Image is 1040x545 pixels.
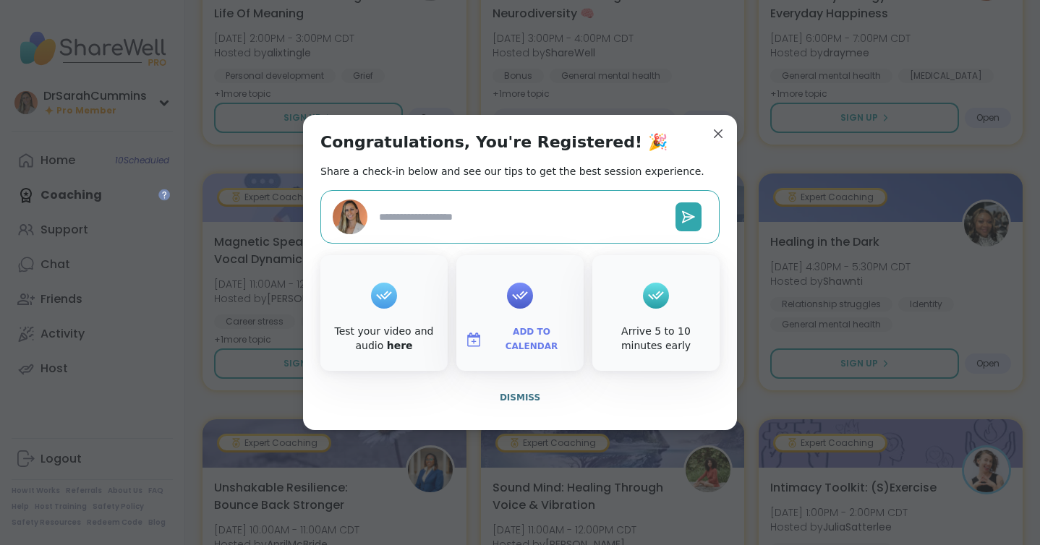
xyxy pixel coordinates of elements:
[465,331,482,348] img: ShareWell Logomark
[323,325,445,353] div: Test your video and audio
[333,199,367,234] img: DrSarahCummins
[387,340,413,351] a: here
[320,382,720,413] button: Dismiss
[158,189,170,200] iframe: Spotlight
[320,132,668,153] h1: Congratulations, You're Registered! 🎉
[595,325,717,353] div: Arrive 5 to 10 minutes early
[459,325,581,355] button: Add to Calendar
[320,164,704,179] h2: Share a check-in below and see our tips to get the best session experience.
[488,325,575,353] span: Add to Calendar
[500,392,540,403] span: Dismiss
